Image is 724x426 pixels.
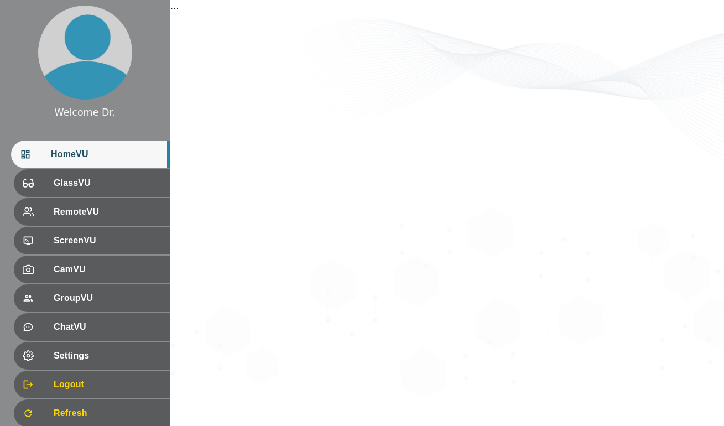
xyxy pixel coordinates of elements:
span: Refresh [54,407,161,420]
span: ChatVU [54,320,161,334]
div: RemoteVU [14,198,170,226]
div: GlassVU [14,169,170,197]
div: ScreenVU [14,227,170,254]
span: GlassVU [54,176,161,190]
div: CamVU [14,256,170,283]
div: Logout [14,371,170,398]
span: ScreenVU [54,234,161,247]
span: RemoteVU [54,205,161,219]
div: HomeVU [11,141,170,168]
span: Settings [54,349,161,362]
span: HomeVU [51,148,161,161]
div: ChatVU [14,313,170,341]
span: Logout [54,378,161,391]
div: GroupVU [14,284,170,312]
div: Welcome Dr. [54,105,115,120]
span: CamVU [54,263,161,276]
img: profile.png [38,6,132,100]
span: GroupVU [54,292,161,305]
div: Settings [14,342,170,370]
